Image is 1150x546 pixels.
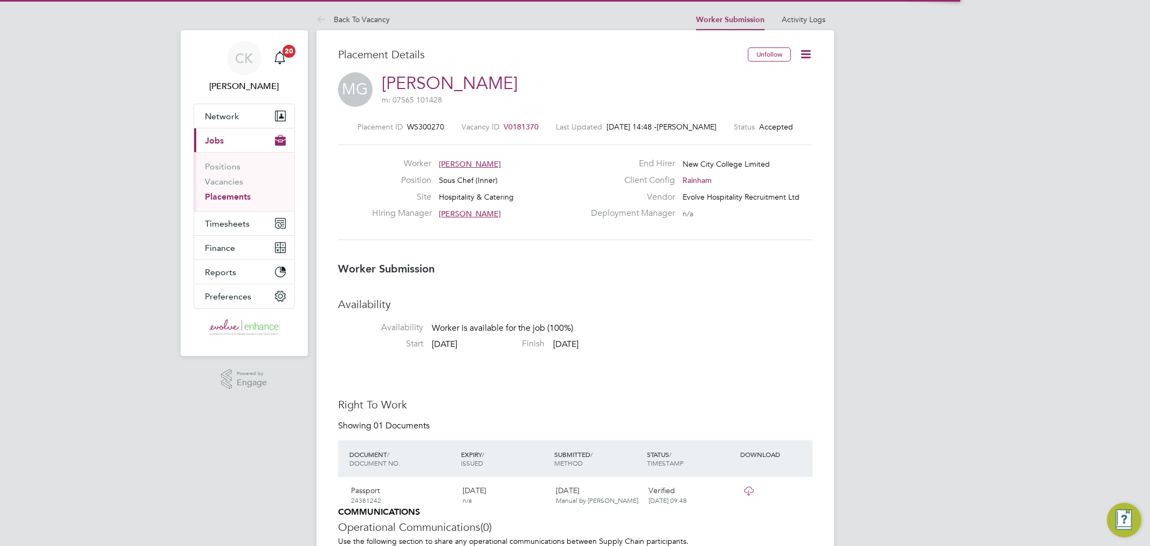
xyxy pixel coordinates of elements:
[649,486,675,495] span: Verified
[351,496,381,504] span: 24381242
[683,192,800,202] span: Evolve Hospitality Recruitment Ltd
[347,445,458,473] div: DOCUMENT
[482,450,484,459] span: /
[647,459,684,467] span: TIMESTAMP
[432,323,573,334] span: Worker is available for the job (100%)
[759,122,793,132] span: Accepted
[194,260,294,284] button: Reports
[696,15,765,24] a: Worker Submission
[504,122,539,132] span: V0181370
[205,192,251,202] a: Placements
[584,208,675,219] label: Deployment Manager
[734,122,755,132] label: Status
[584,175,675,186] label: Client Config
[194,128,294,152] button: Jobs
[439,209,501,219] span: [PERSON_NAME]
[439,192,514,202] span: Hospitality & Catering
[607,122,657,132] span: [DATE] 14:48 -
[372,158,431,169] label: Worker
[584,158,675,169] label: End Hirer
[205,267,236,277] span: Reports
[439,159,501,169] span: [PERSON_NAME]
[208,319,280,337] img: evolvehospitality-logo-retina.png
[194,41,295,93] a: CK[PERSON_NAME]
[458,481,552,509] div: [DATE]
[338,72,373,107] span: MG
[738,445,812,464] div: DOWNLOAD
[556,496,640,504] span: Manual by [PERSON_NAME].
[553,339,579,350] span: [DATE]
[463,496,472,504] span: n/a
[382,95,442,105] span: m: 07565 101428
[205,243,235,253] span: Finance
[283,45,295,58] span: 20
[338,520,812,534] h3: Operational Communications
[181,30,308,356] nav: Main navigation
[194,236,294,260] button: Finance
[194,319,295,337] a: Go to home page
[205,161,240,172] a: Positions
[649,506,710,514] span: by [PERSON_NAME].
[221,369,267,390] a: Powered byEngage
[338,47,740,62] h3: Placement Details
[338,536,812,546] p: Use the following section to share any operational communications between Supply Chain participants.
[338,398,812,412] h3: Right To Work
[556,122,602,132] label: Last Updated
[480,520,492,534] span: (0)
[194,80,295,93] span: Cheri Kenyon
[374,420,430,431] span: 01 Documents
[349,459,400,467] span: DOCUMENT NO.
[459,338,545,350] label: Finish
[649,496,687,504] span: [DATE] 09:48
[461,459,483,467] span: ISSUED
[748,47,791,62] button: Unfollow
[338,262,435,275] b: Worker Submission
[552,481,645,509] div: [DATE]
[205,291,251,302] span: Preferences
[316,15,390,24] a: Back To Vacancy
[1107,503,1141,537] button: Engage Resource Center
[269,41,291,76] a: 20
[205,111,239,121] span: Network
[372,192,431,203] label: Site
[372,208,431,219] label: Hiring Manager
[462,122,499,132] label: Vacancy ID
[338,420,432,432] div: Showing
[194,284,294,308] button: Preferences
[590,450,593,459] span: /
[683,175,712,185] span: Rainham
[683,209,693,219] span: n/a
[338,338,423,350] label: Start
[407,122,444,132] span: WS300270
[194,104,294,128] button: Network
[554,459,583,467] span: METHOD
[683,159,770,169] span: New City College Limited
[347,481,458,509] div: Passport
[439,175,498,185] span: Sous Chef (Inner)
[669,450,671,459] span: /
[644,445,738,473] div: STATUS
[432,339,457,350] span: [DATE]
[205,176,243,187] a: Vacancies
[387,450,389,459] span: /
[382,73,518,94] a: [PERSON_NAME]
[584,192,675,203] label: Vendor
[338,507,812,518] h5: COMMUNICATIONS
[782,15,825,24] a: Activity Logs
[237,369,267,378] span: Powered by
[194,152,294,211] div: Jobs
[338,297,812,311] h3: Availability
[194,211,294,235] button: Timesheets
[237,378,267,387] span: Engage
[357,122,403,132] label: Placement ID
[338,322,423,333] label: Availability
[235,51,253,65] span: CK
[205,219,250,229] span: Timesheets
[657,122,717,132] span: [PERSON_NAME]
[372,175,431,186] label: Position
[458,445,552,473] div: EXPIRY
[552,445,645,473] div: SUBMITTED
[205,135,224,146] span: Jobs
